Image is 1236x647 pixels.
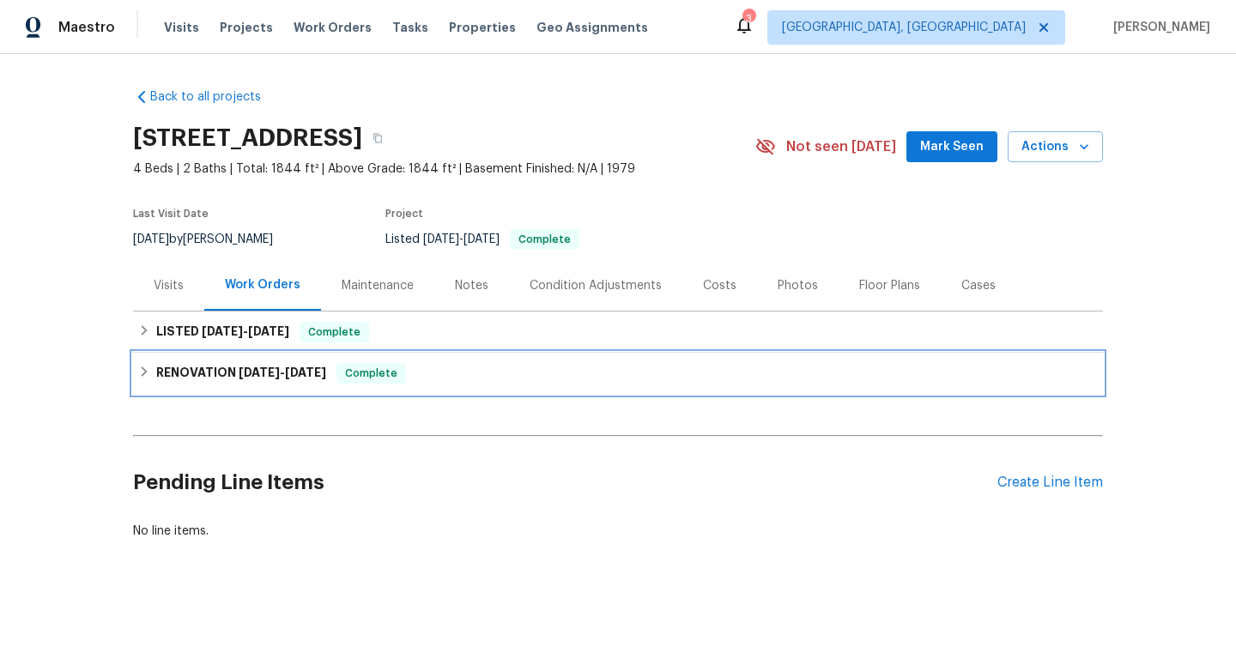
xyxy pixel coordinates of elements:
span: [DATE] [133,233,169,245]
span: [DATE] [463,233,500,245]
div: Condition Adjustments [530,277,662,294]
button: Mark Seen [906,131,997,163]
span: Geo Assignments [536,19,648,36]
span: [PERSON_NAME] [1106,19,1210,36]
span: Project [385,209,423,219]
div: Maintenance [342,277,414,294]
span: Complete [512,234,578,245]
div: Cases [961,277,996,294]
div: LISTED [DATE]-[DATE]Complete [133,311,1103,353]
div: Costs [703,277,736,294]
span: Not seen [DATE] [786,138,896,155]
div: RENOVATION [DATE]-[DATE]Complete [133,353,1103,394]
div: Photos [778,277,818,294]
h2: Pending Line Items [133,443,997,523]
div: Floor Plans [859,277,920,294]
span: - [423,233,500,245]
span: [DATE] [285,366,326,378]
span: Last Visit Date [133,209,209,219]
button: Copy Address [362,123,393,154]
span: - [202,325,289,337]
span: Properties [449,19,516,36]
div: No line items. [133,523,1103,540]
span: [DATE] [423,233,459,245]
span: Projects [220,19,273,36]
span: Listed [385,233,579,245]
span: 4 Beds | 2 Baths | Total: 1844 ft² | Above Grade: 1844 ft² | Basement Finished: N/A | 1979 [133,160,755,178]
span: [DATE] [239,366,280,378]
span: Mark Seen [920,136,984,158]
span: Work Orders [294,19,372,36]
span: [DATE] [202,325,243,337]
span: Actions [1021,136,1089,158]
span: [DATE] [248,325,289,337]
div: Create Line Item [997,475,1103,491]
h6: LISTED [156,322,289,342]
span: Complete [301,323,367,341]
span: [GEOGRAPHIC_DATA], [GEOGRAPHIC_DATA] [782,19,1026,36]
span: Maestro [58,19,115,36]
div: 3 [742,10,754,27]
span: - [239,366,326,378]
div: Work Orders [225,276,300,293]
a: Back to all projects [133,88,298,106]
span: Complete [338,365,404,382]
button: Actions [1008,131,1103,163]
div: Visits [154,277,184,294]
span: Visits [164,19,199,36]
span: Tasks [392,21,428,33]
div: by [PERSON_NAME] [133,229,294,250]
h6: RENOVATION [156,363,326,384]
div: Notes [455,277,488,294]
h2: [STREET_ADDRESS] [133,130,362,147]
